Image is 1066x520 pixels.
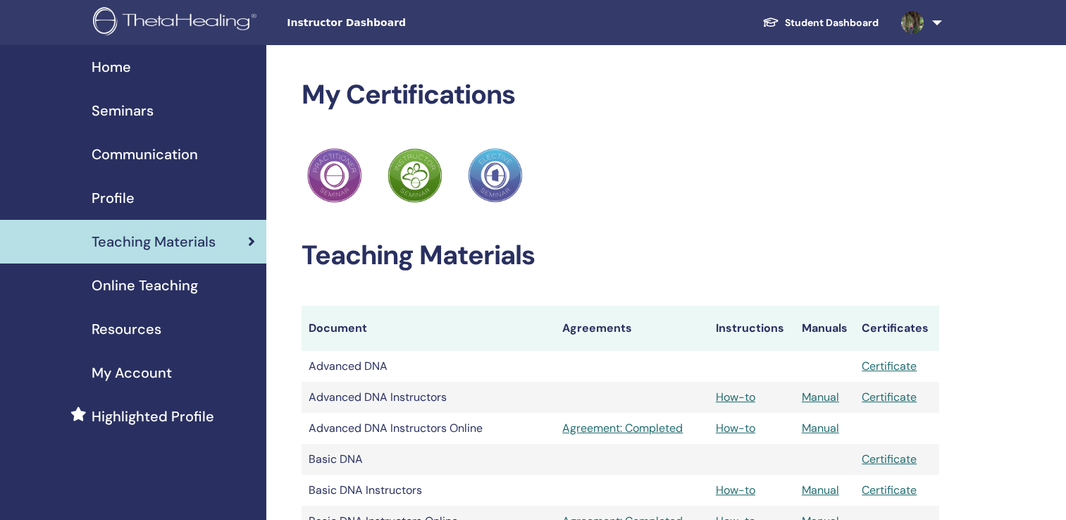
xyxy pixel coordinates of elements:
a: Certificate [862,359,917,373]
th: Instructions [709,306,795,351]
th: Manuals [795,306,855,351]
td: Advanced DNA [302,351,555,382]
a: How-to [716,390,755,404]
td: Advanced DNA Instructors [302,382,555,413]
a: How-to [716,421,755,435]
span: Seminars [92,100,154,121]
a: Manual [802,421,839,435]
h2: My Certifications [302,79,939,111]
td: Basic DNA [302,444,555,475]
img: Practitioner [388,148,442,203]
span: Teaching Materials [92,231,216,252]
span: Home [92,56,131,78]
span: Profile [92,187,135,209]
a: Student Dashboard [751,10,890,36]
img: default.jpg [901,11,924,34]
th: Certificates [855,306,939,351]
span: Highlighted Profile [92,406,214,427]
a: Certificate [862,390,917,404]
a: Manual [802,483,839,497]
img: Practitioner [468,148,523,203]
span: Instructor Dashboard [287,16,498,30]
a: Certificate [862,483,917,497]
a: How-to [716,483,755,497]
span: My Account [92,362,172,383]
th: Agreements [555,306,709,351]
img: Practitioner [307,148,362,203]
img: graduation-cap-white.svg [762,16,779,28]
a: Certificate [862,452,917,466]
span: Online Teaching [92,275,198,296]
th: Document [302,306,555,351]
span: Resources [92,318,161,340]
img: logo.png [93,7,261,39]
span: Communication [92,144,198,165]
td: Basic DNA Instructors [302,475,555,506]
a: Agreement: Completed [562,420,702,437]
td: Advanced DNA Instructors Online [302,413,555,444]
a: Manual [802,390,839,404]
h2: Teaching Materials [302,240,939,272]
